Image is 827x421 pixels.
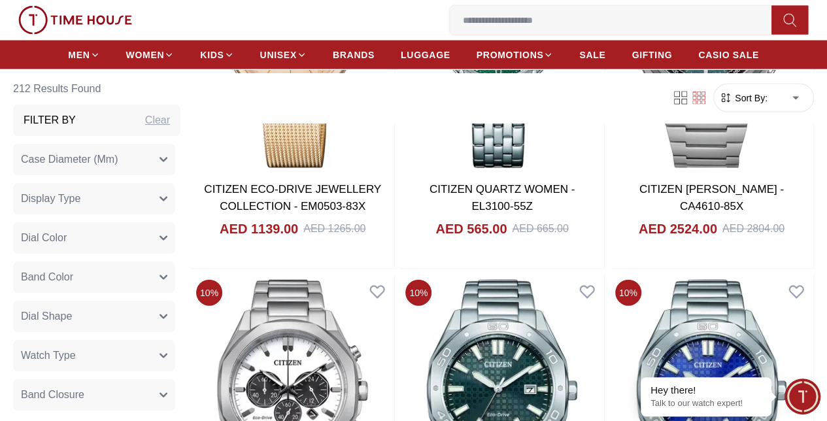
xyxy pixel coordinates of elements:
a: CITIZEN [PERSON_NAME] - CA4610-85X [639,183,784,212]
a: GIFTING [632,43,672,67]
div: AED 1265.00 [303,221,365,237]
span: GIFTING [632,48,672,61]
button: Band Closure [13,379,175,411]
span: Watch Type [21,348,76,363]
div: Hey there! [650,384,762,397]
h6: 212 Results Found [13,73,180,105]
span: Band Closure [21,387,84,403]
a: MEN [68,43,99,67]
span: Dial Shape [21,309,72,324]
button: Sort By: [719,92,768,105]
img: ... [18,6,132,35]
span: Case Diameter (Mm) [21,152,118,167]
a: SALE [579,43,605,67]
div: AED 665.00 [512,221,568,237]
div: Clear [145,112,170,128]
button: Watch Type [13,340,175,371]
span: SALE [579,48,605,61]
div: AED 2804.00 [722,221,785,237]
a: KIDS [200,43,233,67]
a: BRANDS [333,43,375,67]
span: BRANDS [333,48,375,61]
span: WOMEN [126,48,165,61]
p: Talk to our watch expert! [650,398,762,409]
a: UNISEX [260,43,307,67]
a: WOMEN [126,43,175,67]
span: Band Color [21,269,73,285]
span: LUGGAGE [401,48,450,61]
h4: AED 565.00 [435,220,507,238]
a: CITIZEN ECO-DRIVE JEWELLERY COLLECTION - EM0503-83X [204,183,381,212]
span: PROMOTIONS [477,48,544,61]
span: KIDS [200,48,224,61]
span: CASIO SALE [698,48,759,61]
button: Dial Color [13,222,175,254]
span: Dial Color [21,230,67,246]
span: 10 % [405,280,431,306]
button: Display Type [13,183,175,214]
span: UNISEX [260,48,297,61]
a: CASIO SALE [698,43,759,67]
h3: Filter By [24,112,76,128]
span: MEN [68,48,90,61]
span: Display Type [21,191,80,207]
a: PROMOTIONS [477,43,554,67]
a: LUGGAGE [401,43,450,67]
button: Band Color [13,261,175,293]
div: Chat Widget [785,379,820,414]
button: Case Diameter (Mm) [13,144,175,175]
span: Sort By: [732,92,768,105]
h4: AED 1139.00 [220,220,298,238]
span: 10 % [615,280,641,306]
h4: AED 2524.00 [639,220,717,238]
span: 10 % [196,280,222,306]
button: Dial Shape [13,301,175,332]
a: CITIZEN QUARTZ WOMEN - EL3100-55Z [430,183,575,212]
